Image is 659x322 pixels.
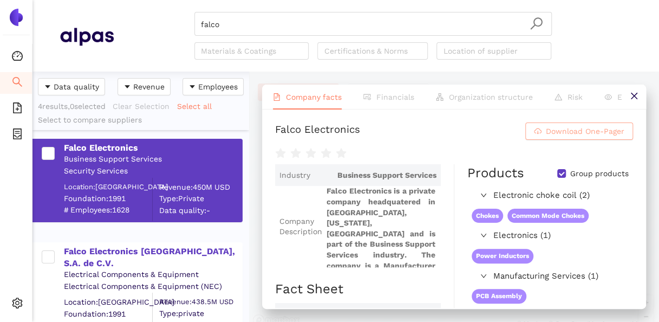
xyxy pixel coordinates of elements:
[64,193,152,204] span: Foundation: 1991
[64,205,152,216] span: # Employees: 1628
[336,148,347,159] span: star
[64,154,242,165] div: Business Support Services
[177,98,219,115] button: Select all
[64,142,242,154] div: Falco Electronics
[159,297,242,307] div: Revenue: 438.5M USD
[159,182,242,192] div: Revenue: 450M USD
[472,289,526,304] span: PCB Assembly
[159,194,242,204] span: Type: Private
[507,209,589,223] span: Common Mode Chokes
[112,98,177,115] button: Clear Selection
[546,125,624,137] span: Download One-Pager
[182,78,244,95] button: caret-downEmployees
[472,209,503,223] span: Chokes
[315,170,436,181] span: Business Support Services
[467,227,632,244] div: Electronics (1)
[321,148,331,159] span: star
[38,102,106,111] span: 4 results, 0 selected
[305,148,316,159] span: star
[198,81,238,93] span: Employees
[133,81,165,93] span: Revenue
[188,83,196,92] span: caret-down
[363,93,371,101] span: fund-view
[630,92,638,100] span: close
[159,308,242,319] span: Type: private
[467,164,524,183] div: Products
[467,187,632,204] div: Electronic choke coil (2)
[290,148,301,159] span: star
[12,125,23,146] span: container
[554,93,562,101] span: warning
[525,123,633,140] button: cloud-downloadDownload One-Pager
[436,93,443,101] span: apartment
[123,83,131,92] span: caret-down
[493,229,628,242] span: Electronics (1)
[534,127,541,136] span: cloud-download
[64,308,152,319] span: Foundation: 1991
[12,47,23,68] span: dashboard
[38,115,244,126] div: Select to compare suppliers
[64,182,152,191] div: Location: [GEOGRAPHIC_DATA]
[12,73,23,94] span: search
[449,93,533,101] span: Organization structure
[38,78,105,95] button: caret-downData quality
[604,93,612,101] span: eye
[480,232,487,239] span: right
[273,93,280,101] span: file-text
[275,280,441,299] h2: Fact Sheet
[279,170,310,181] span: Industry
[566,169,633,179] span: Group products
[12,294,23,315] span: setting
[64,297,152,308] div: Location: [GEOGRAPHIC_DATA]
[64,246,242,270] div: Falco Electronics [GEOGRAPHIC_DATA], S.A. de C.V.
[118,78,171,95] button: caret-downRevenue
[376,93,414,101] span: Financials
[44,83,51,92] span: caret-down
[327,186,436,267] span: Falco Electronics is a private company headquatered in [GEOGRAPHIC_DATA], [US_STATE], [GEOGRAPHIC...
[567,93,583,101] span: Risk
[12,99,23,120] span: file-add
[493,189,628,202] span: Electronic choke coil (2)
[64,281,242,292] div: Electrical Components & Equipment (NEC)
[60,23,114,50] img: Homepage
[279,216,322,237] span: Company Description
[617,93,632,101] span: ESG
[467,268,632,285] div: Manufacturing Services (1)
[64,166,242,177] div: Security Services
[472,249,533,263] span: Power Inductors
[64,269,242,280] div: Electrical Components & Equipment
[286,93,342,101] span: Company facts
[493,270,628,283] span: Manufacturing Services (1)
[177,100,212,112] span: Select all
[159,205,242,216] span: Data quality: -
[530,17,543,30] span: search
[480,273,487,279] span: right
[54,81,99,93] span: Data quality
[480,192,487,198] span: right
[622,85,646,109] button: close
[275,123,360,140] div: Falco Electronics
[275,148,286,159] span: star
[8,9,25,26] img: Logo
